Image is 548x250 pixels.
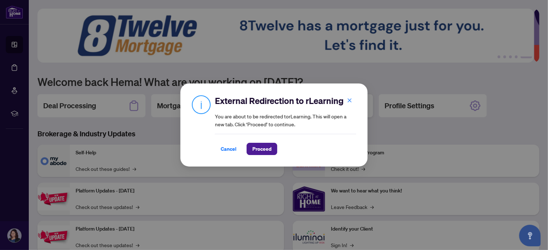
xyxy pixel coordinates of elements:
button: Proceed [247,143,277,155]
img: Info Icon [192,95,211,114]
span: Cancel [221,143,237,155]
button: Cancel [215,143,242,155]
span: Proceed [252,143,271,155]
h2: External Redirection to rLearning [215,95,356,106]
button: Open asap [519,225,541,246]
div: You are about to be redirected to rLearning . This will open a new tab. Click ‘Proceed’ to continue. [215,95,356,155]
span: close [347,98,352,103]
